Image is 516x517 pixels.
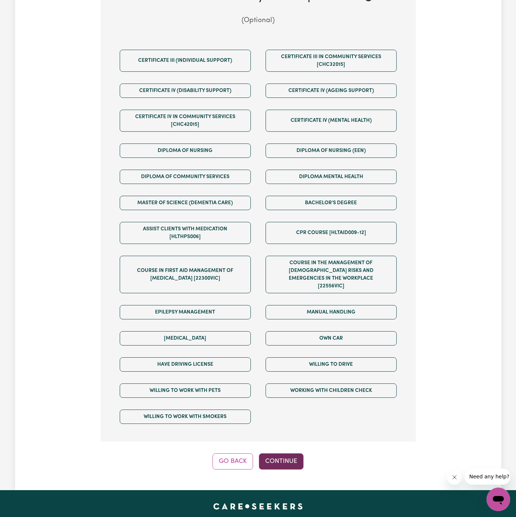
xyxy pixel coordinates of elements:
[266,50,397,72] button: Certificate III in Community Services [CHC32015]
[120,196,251,210] button: Master of Science (Dementia Care)
[120,84,251,98] button: Certificate IV (Disability Support)
[120,110,251,132] button: Certificate IV in Community Services [CHC42015]
[266,222,397,244] button: CPR Course [HLTAID009-12]
[120,357,251,372] button: Have driving license
[266,256,397,293] button: Course in the Management of [DEMOGRAPHIC_DATA] Risks and Emergencies in the Workplace [22556VIC]
[266,144,397,158] button: Diploma of Nursing (EEN)
[266,383,397,398] button: Working with Children Check
[120,410,251,424] button: Willing to work with smokers
[120,144,251,158] button: Diploma of Nursing
[259,453,303,470] button: Continue
[266,305,397,319] button: Manual Handling
[266,331,397,346] button: Own Car
[120,331,251,346] button: [MEDICAL_DATA]
[447,470,462,485] iframe: Close message
[213,503,303,509] a: Careseekers home page
[112,15,404,26] p: (Optional)
[120,222,251,244] button: Assist clients with medication [HLTHPS006]
[266,110,397,132] button: Certificate IV (Mental Health)
[266,84,397,98] button: Certificate IV (Ageing Support)
[266,196,397,210] button: Bachelor's Degree
[120,170,251,184] button: Diploma of Community Services
[120,305,251,319] button: Epilepsy Management
[266,170,397,184] button: Diploma Mental Health
[120,383,251,398] button: Willing to work with pets
[465,468,510,485] iframe: Message from company
[266,357,397,372] button: Willing to drive
[120,50,251,72] button: Certificate III (Individual Support)
[120,256,251,293] button: Course in First Aid Management of [MEDICAL_DATA] [22300VIC]
[487,488,510,511] iframe: Button to launch messaging window
[213,453,253,470] button: Go Back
